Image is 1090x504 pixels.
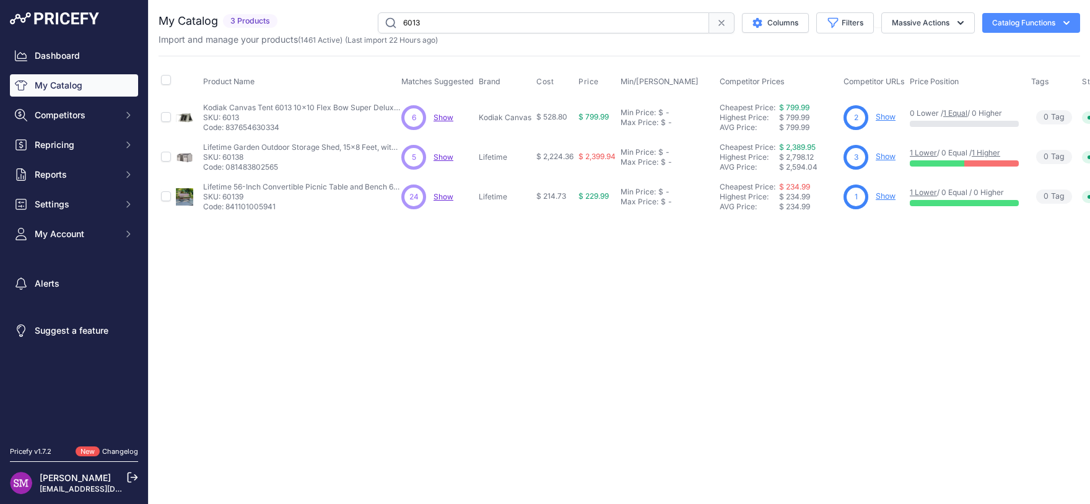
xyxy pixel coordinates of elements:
[10,163,138,186] button: Reports
[621,187,656,197] div: Min Price:
[536,191,566,201] span: $ 214.73
[854,152,858,163] span: 3
[10,104,138,126] button: Competitors
[666,118,672,128] div: -
[1044,191,1049,202] span: 0
[910,77,959,86] span: Price Position
[35,168,116,181] span: Reports
[779,123,839,133] div: $ 799.99
[434,113,453,122] a: Show
[10,193,138,215] button: Settings
[720,202,779,212] div: AVG Price:
[345,35,438,45] span: (Last import 22 Hours ago)
[578,152,616,161] span: $ 2,399.94
[10,74,138,97] a: My Catalog
[35,109,116,121] span: Competitors
[1031,77,1049,86] span: Tags
[434,192,453,201] a: Show
[412,112,416,123] span: 6
[10,134,138,156] button: Repricing
[881,12,975,33] button: Massive Actions
[720,103,775,112] a: Cheapest Price:
[720,142,775,152] a: Cheapest Price:
[661,118,666,128] div: $
[876,112,896,121] a: Show
[720,192,779,202] div: Highest Price:
[479,77,500,86] span: Brand
[40,472,111,483] a: [PERSON_NAME]
[300,35,340,45] a: 1461 Active
[434,152,453,162] a: Show
[203,113,401,123] p: SKU: 6013
[536,77,556,87] button: Cost
[854,112,858,123] span: 2
[10,45,138,67] a: Dashboard
[658,108,663,118] div: $
[779,152,814,162] span: $ 2,798.12
[412,152,416,163] span: 5
[621,118,658,128] div: Max Price:
[10,272,138,295] a: Alerts
[1044,111,1049,123] span: 0
[621,77,699,86] span: Min/[PERSON_NAME]
[779,162,839,172] div: $ 2,594.04
[159,33,438,46] p: Import and manage your products
[779,113,809,122] span: $ 799.99
[855,191,858,202] span: 1
[779,142,816,152] a: $ 2,389.95
[621,147,656,157] div: Min Price:
[10,12,99,25] img: Pricefy Logo
[203,162,401,172] p: Code: 081483802565
[1036,150,1072,164] span: Tag
[203,123,401,133] p: Code: 837654630334
[10,45,138,432] nav: Sidebar
[159,12,218,30] h2: My Catalog
[720,113,779,123] div: Highest Price:
[779,103,809,112] a: $ 799.99
[666,157,672,167] div: -
[536,112,567,121] span: $ 528.80
[203,77,255,86] span: Product Name
[720,162,779,172] div: AVG Price:
[844,77,905,86] span: Competitor URLs
[621,157,658,167] div: Max Price:
[578,77,601,87] button: Price
[479,113,531,123] p: Kodiak Canvas
[779,182,810,191] a: $ 234.99
[203,152,401,162] p: SKU: 60138
[742,13,809,33] button: Columns
[203,182,401,192] p: Lifetime 56-Inch Convertible Picnic Table and Bench 60139 Brown Color
[876,152,896,161] a: Show
[720,123,779,133] div: AVG Price:
[203,192,401,202] p: SKU: 60139
[720,77,785,86] span: Competitor Prices
[203,142,401,152] p: Lifetime Garden Outdoor Storage Shed, 15x8 Feet, with Verticle Siding Full Length, Skylight, Dese...
[661,197,666,207] div: $
[35,228,116,240] span: My Account
[223,14,277,28] span: 3 Products
[578,77,599,87] span: Price
[401,77,474,86] span: Matches Suggested
[1036,189,1072,204] span: Tag
[76,446,100,457] span: New
[943,108,967,118] a: 1 Equal
[972,148,1000,157] a: 1 Higher
[658,187,663,197] div: $
[910,188,937,197] a: 1 Lower
[910,148,937,157] a: 1 Lower
[479,152,531,162] p: Lifetime
[816,12,874,33] button: Filters
[910,188,1019,198] p: / 0 Equal / 0 Higher
[409,191,419,202] span: 24
[658,147,663,157] div: $
[10,319,138,342] a: Suggest a feature
[621,108,656,118] div: Min Price:
[35,139,116,151] span: Repricing
[378,12,709,33] input: Search
[663,147,669,157] div: -
[666,197,672,207] div: -
[621,197,658,207] div: Max Price:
